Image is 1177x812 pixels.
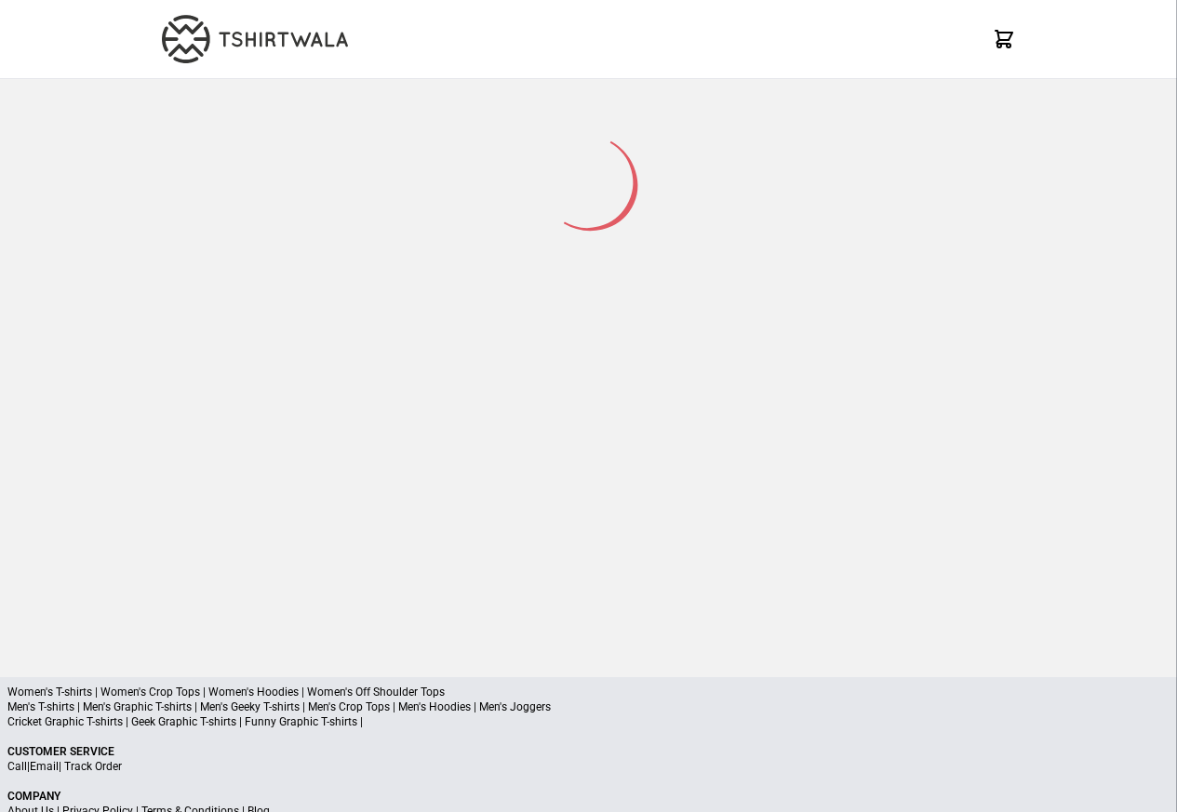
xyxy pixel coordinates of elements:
p: Cricket Graphic T-shirts | Geek Graphic T-shirts | Funny Graphic T-shirts | [7,714,1170,729]
p: Customer Service [7,744,1170,759]
p: | | [7,759,1170,774]
a: Call [7,760,27,773]
a: Email [30,760,59,773]
a: Track Order [64,760,122,773]
p: Company [7,789,1170,804]
img: TW-LOGO-400-104.png [162,15,348,63]
p: Men's T-shirts | Men's Graphic T-shirts | Men's Geeky T-shirts | Men's Crop Tops | Men's Hoodies ... [7,699,1170,714]
p: Women's T-shirts | Women's Crop Tops | Women's Hoodies | Women's Off Shoulder Tops [7,685,1170,699]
